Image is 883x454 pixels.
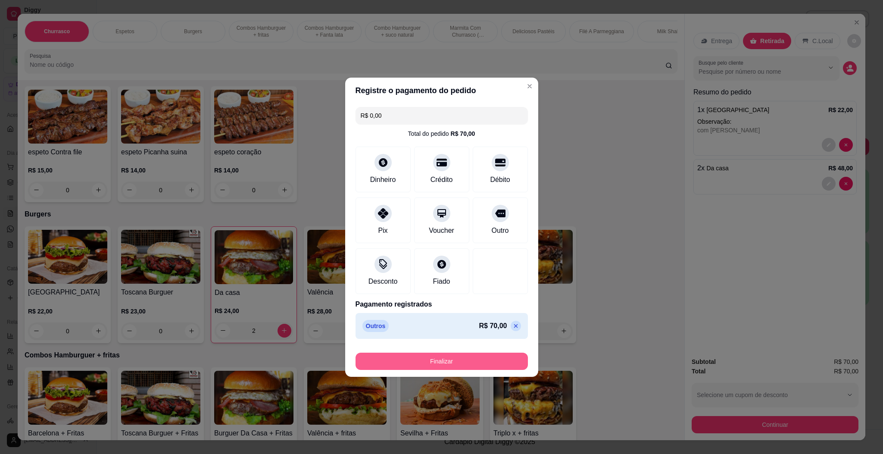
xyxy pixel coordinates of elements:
div: Crédito [431,175,453,185]
button: Finalizar [356,353,528,370]
div: Outro [491,225,509,236]
div: Total do pedido [408,129,475,138]
p: Outros [362,320,389,332]
div: Dinheiro [370,175,396,185]
div: Desconto [368,276,398,287]
div: Pix [378,225,387,236]
p: R$ 70,00 [479,321,507,331]
div: Débito [490,175,510,185]
header: Registre o pagamento do pedido [345,78,538,103]
div: Voucher [429,225,454,236]
div: R$ 70,00 [451,129,475,138]
div: Fiado [433,276,450,287]
button: Close [523,79,537,93]
p: Pagamento registrados [356,299,528,310]
input: Ex.: hambúrguer de cordeiro [361,107,523,124]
